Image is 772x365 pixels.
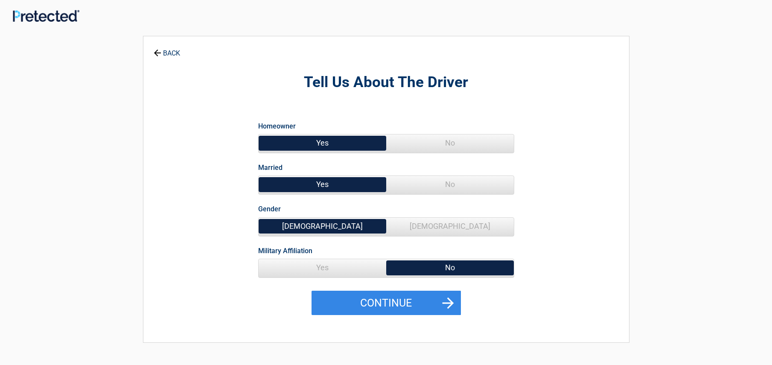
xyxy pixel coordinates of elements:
span: [DEMOGRAPHIC_DATA] [386,218,514,235]
span: Yes [259,259,386,276]
span: Yes [259,134,386,152]
button: Continue [312,291,461,315]
h2: Tell Us About The Driver [190,73,582,93]
label: Gender [258,203,281,215]
span: No [386,176,514,193]
a: BACK [152,42,182,57]
span: No [386,134,514,152]
label: Married [258,162,283,173]
span: No [386,259,514,276]
span: [DEMOGRAPHIC_DATA] [259,218,386,235]
span: Yes [259,176,386,193]
label: Military Affiliation [258,245,312,257]
label: Homeowner [258,120,296,132]
img: Main Logo [13,10,79,22]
